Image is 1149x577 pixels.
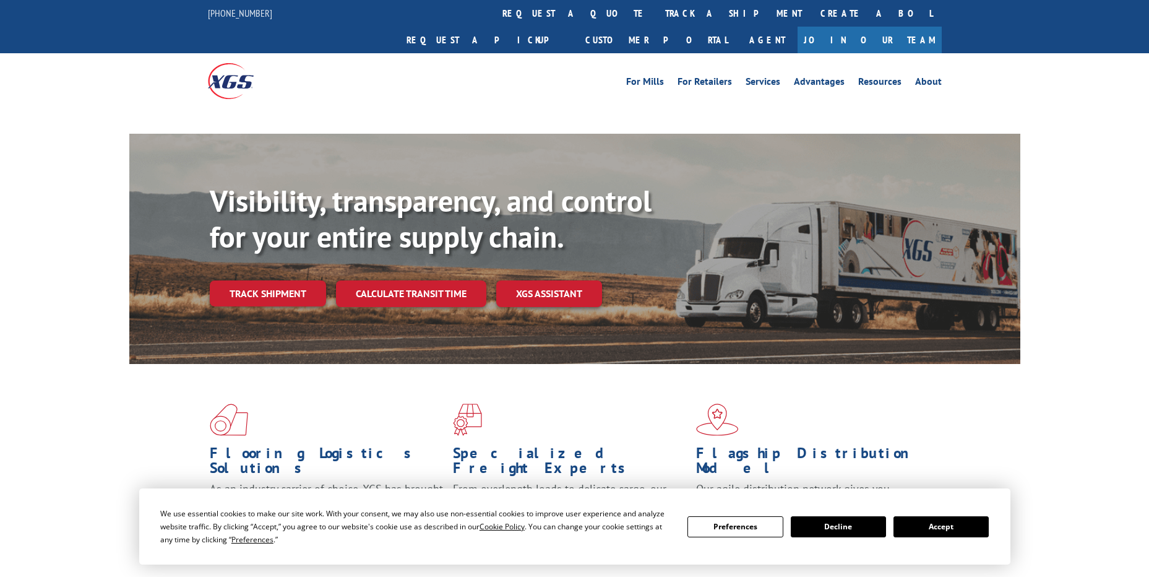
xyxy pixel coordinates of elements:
[336,280,486,307] a: Calculate transit time
[915,77,942,90] a: About
[139,488,1010,565] div: Cookie Consent Prompt
[696,482,924,511] span: Our agile distribution network gives you nationwide inventory management on demand.
[791,516,886,537] button: Decline
[210,280,326,306] a: Track shipment
[687,516,783,537] button: Preferences
[453,446,687,482] h1: Specialized Freight Experts
[480,521,525,532] span: Cookie Policy
[208,7,272,19] a: [PHONE_NUMBER]
[210,181,652,256] b: Visibility, transparency, and control for your entire supply chain.
[858,77,902,90] a: Resources
[893,516,989,537] button: Accept
[210,482,443,526] span: As an industry carrier of choice, XGS has brought innovation and dedication to flooring logistics...
[696,404,739,436] img: xgs-icon-flagship-distribution-model-red
[160,507,673,546] div: We use essential cookies to make our site work. With your consent, we may also use non-essential ...
[696,446,930,482] h1: Flagship Distribution Model
[746,77,780,90] a: Services
[210,446,444,482] h1: Flooring Logistics Solutions
[794,77,845,90] a: Advantages
[453,482,687,537] p: From overlength loads to delicate cargo, our experienced staff knows the best way to move your fr...
[453,404,482,436] img: xgs-icon-focused-on-flooring-red
[576,27,737,53] a: Customer Portal
[210,404,248,436] img: xgs-icon-total-supply-chain-intelligence-red
[798,27,942,53] a: Join Our Team
[231,534,273,545] span: Preferences
[678,77,732,90] a: For Retailers
[496,280,602,307] a: XGS ASSISTANT
[737,27,798,53] a: Agent
[626,77,664,90] a: For Mills
[397,27,576,53] a: Request a pickup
